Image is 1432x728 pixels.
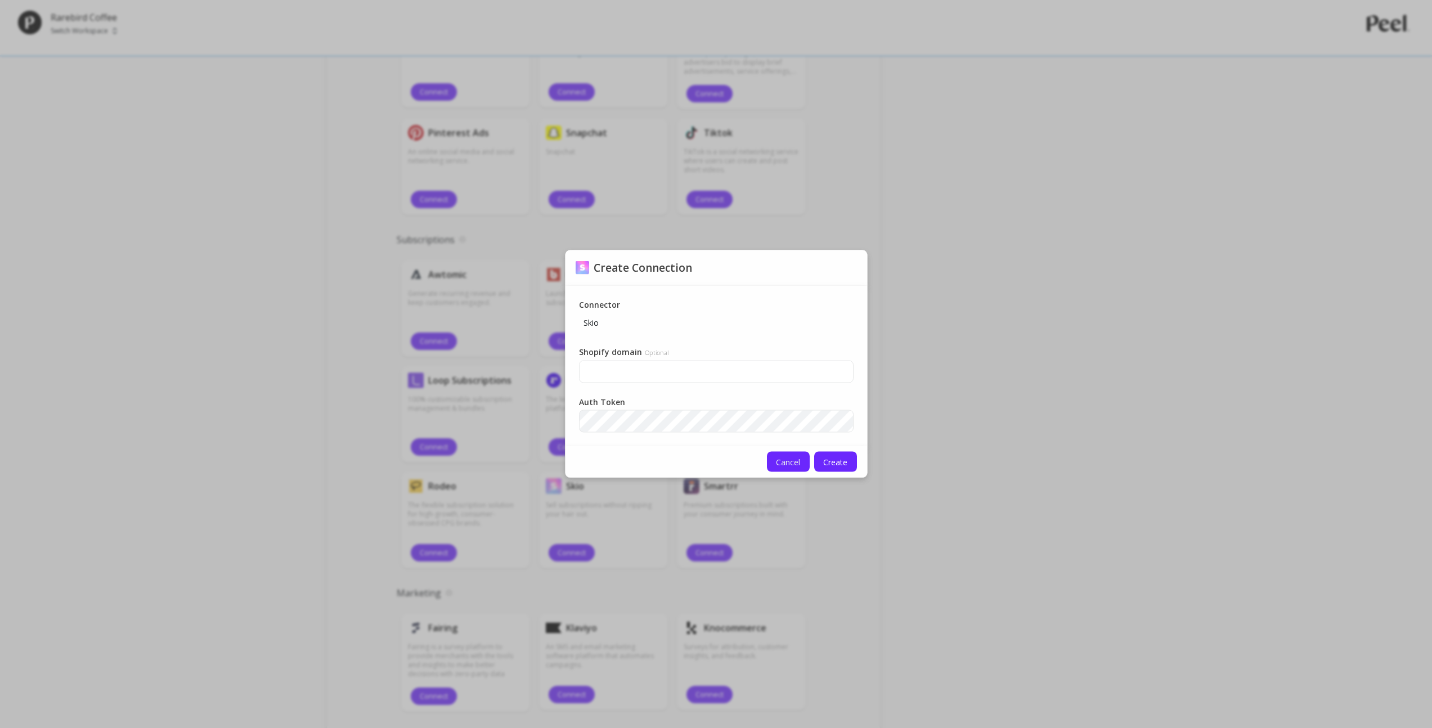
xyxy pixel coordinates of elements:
p: Skio [579,313,603,333]
img: api.skio.svg [576,261,589,275]
button: Cancel [767,452,810,472]
label: Shopify domain [579,347,668,358]
button: Create [814,452,857,472]
p: Create Connection [594,260,692,275]
span: Optional [645,348,668,357]
p: Connector [579,299,620,311]
label: Auth Token [579,397,641,408]
span: Cancel [776,456,800,467]
span: Create [823,456,847,467]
